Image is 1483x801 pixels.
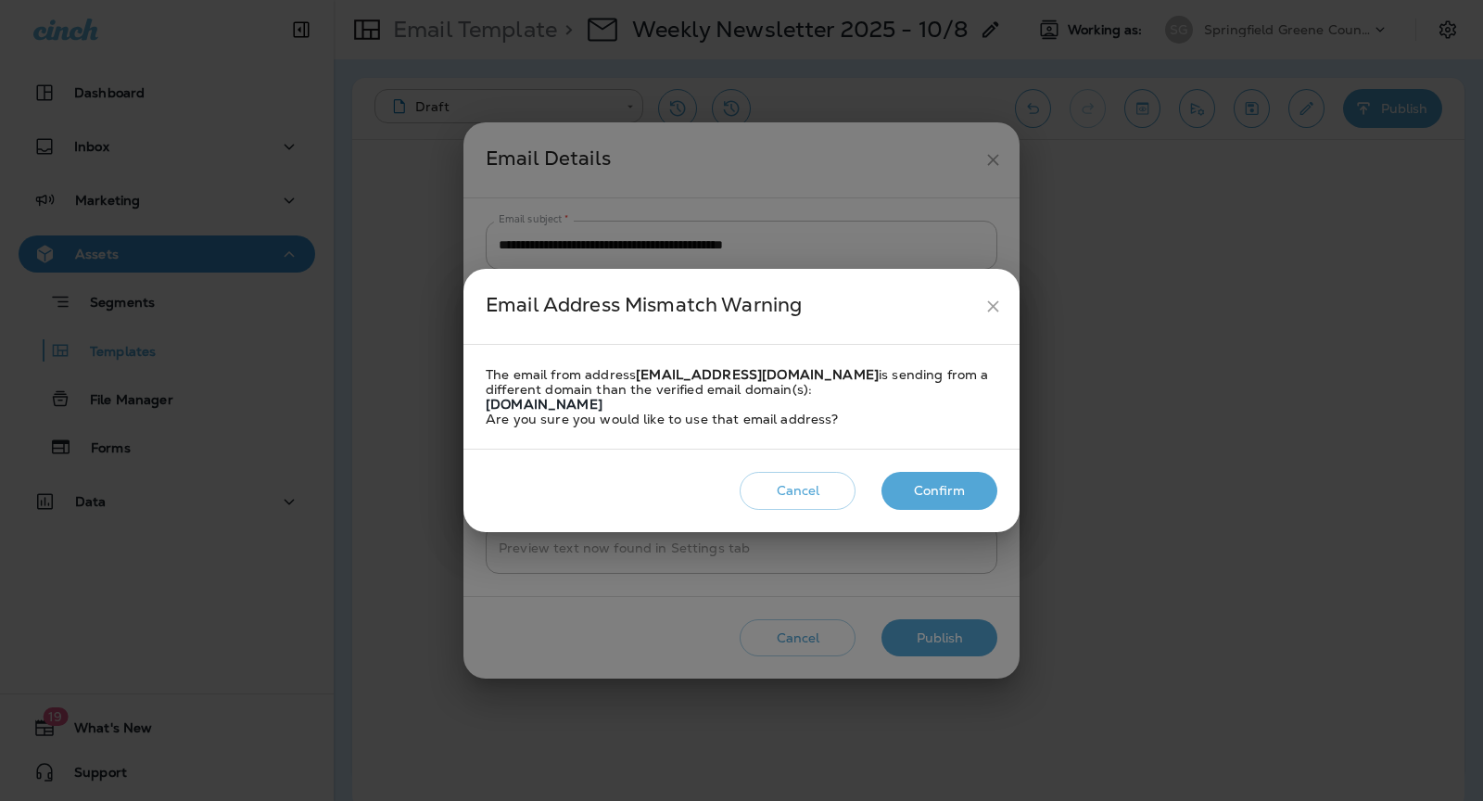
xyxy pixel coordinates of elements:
[486,396,602,413] strong: [DOMAIN_NAME]
[740,472,856,510] button: Cancel
[976,289,1010,324] button: close
[486,367,997,426] div: The email from address is sending from a different domain than the verified email domain(s): Are ...
[636,366,879,383] strong: [EMAIL_ADDRESS][DOMAIN_NAME]
[486,289,976,324] div: Email Address Mismatch Warning
[881,472,997,510] button: Confirm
